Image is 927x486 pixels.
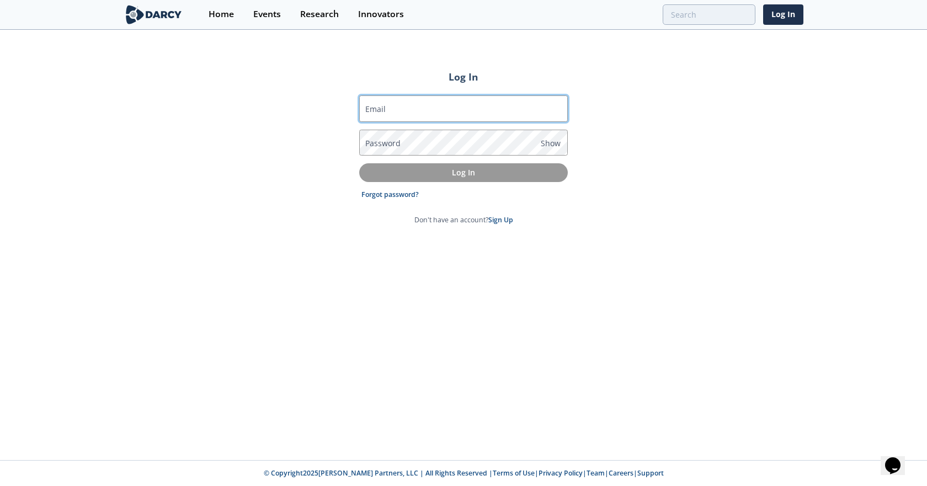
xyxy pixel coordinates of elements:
[359,163,568,181] button: Log In
[763,4,803,25] a: Log In
[539,468,583,478] a: Privacy Policy
[55,468,872,478] p: © Copyright 2025 [PERSON_NAME] Partners, LLC | All Rights Reserved | | | | |
[358,10,404,19] div: Innovators
[414,215,513,225] p: Don't have an account?
[541,137,561,149] span: Show
[209,10,234,19] div: Home
[609,468,633,478] a: Careers
[637,468,664,478] a: Support
[587,468,605,478] a: Team
[300,10,339,19] div: Research
[359,70,568,84] h2: Log In
[361,190,419,200] a: Forgot password?
[253,10,281,19] div: Events
[365,103,386,115] label: Email
[367,167,560,178] p: Log In
[488,215,513,225] a: Sign Up
[881,442,916,475] iframe: chat widget
[124,5,184,24] img: logo-wide.svg
[365,137,401,149] label: Password
[663,4,755,25] input: Advanced Search
[493,468,535,478] a: Terms of Use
